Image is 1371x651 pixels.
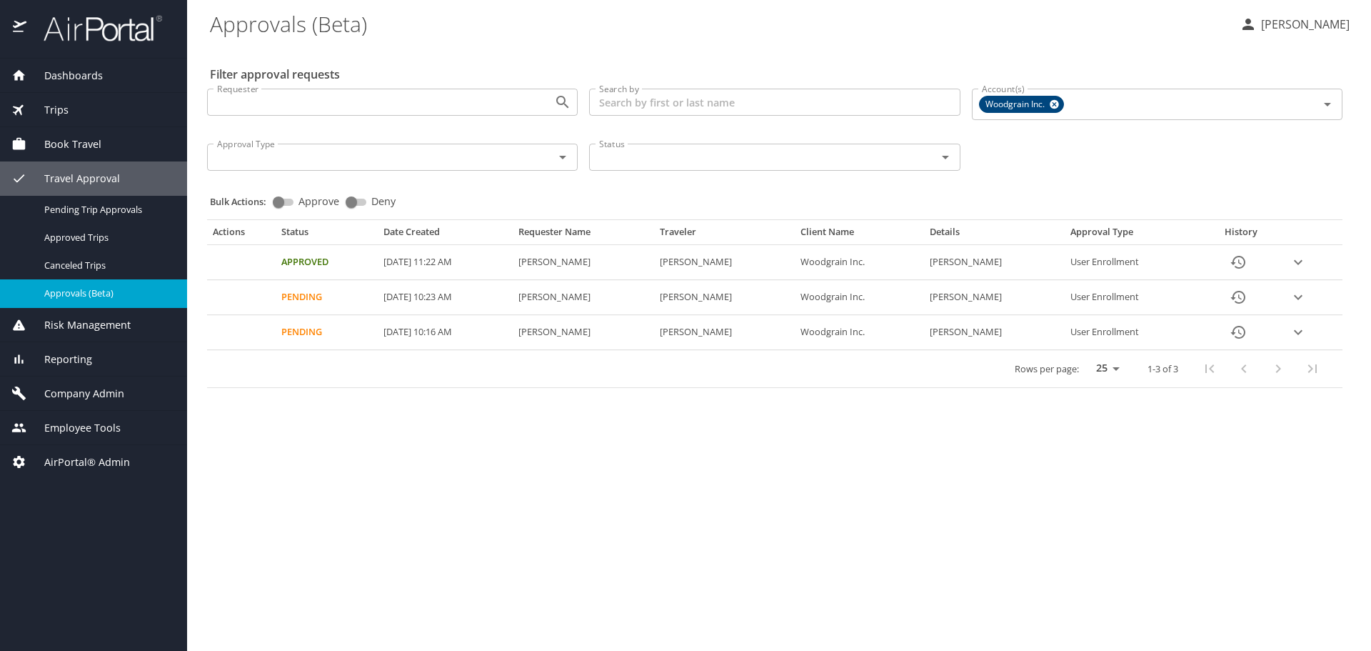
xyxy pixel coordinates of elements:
span: Deny [371,197,396,207]
td: [DATE] 10:16 AM [378,315,513,350]
button: expand row [1287,252,1309,273]
td: Woodgrain Inc. [795,245,923,280]
th: Requester Name [513,226,654,244]
span: Woodgrain Inc. [980,97,1053,112]
td: [PERSON_NAME] [513,315,654,350]
th: History [1200,226,1282,244]
span: Employee Tools [26,420,121,436]
button: Open [553,147,573,167]
button: Open [1317,94,1337,114]
th: Traveler [654,226,795,244]
span: Approved Trips [44,231,170,244]
select: rows per page [1085,358,1125,379]
button: History [1221,315,1255,349]
td: Approved [276,245,377,280]
td: [PERSON_NAME] [654,280,795,315]
td: User Enrollment [1065,280,1200,315]
td: Woodgrain Inc. [795,280,923,315]
td: Pending [276,315,377,350]
span: Approve [298,197,339,207]
th: Date Created [378,226,513,244]
td: [PERSON_NAME] [924,280,1065,315]
th: Status [276,226,377,244]
td: [PERSON_NAME] [924,245,1065,280]
span: Canceled Trips [44,259,170,272]
p: 1-3 of 3 [1147,364,1178,374]
th: Actions [207,226,276,244]
span: Travel Approval [26,171,120,187]
span: Pending Trip Approvals [44,203,170,217]
td: [PERSON_NAME] [513,280,654,315]
button: Open [553,92,573,112]
button: History [1221,245,1255,279]
td: User Enrollment [1065,315,1200,350]
p: [PERSON_NAME] [1257,16,1350,33]
span: Trips [26,102,69,118]
button: History [1221,280,1255,314]
table: Approval table [207,226,1342,388]
button: Open [935,147,955,167]
td: [PERSON_NAME] [513,245,654,280]
span: Company Admin [26,386,124,402]
td: [PERSON_NAME] [654,245,795,280]
img: icon-airportal.png [13,14,28,42]
td: Woodgrain Inc. [795,315,923,350]
td: Pending [276,280,377,315]
th: Details [924,226,1065,244]
td: [DATE] 10:23 AM [378,280,513,315]
td: [DATE] 11:22 AM [378,245,513,280]
div: Woodgrain Inc. [979,96,1064,113]
span: Approvals (Beta) [44,287,170,300]
img: airportal-logo.png [28,14,162,42]
span: Reporting [26,352,92,367]
th: Approval Type [1065,226,1200,244]
input: Search by first or last name [589,89,960,116]
td: [PERSON_NAME] [924,315,1065,350]
button: expand row [1287,322,1309,343]
span: Book Travel [26,136,101,152]
span: Risk Management [26,317,131,333]
th: Client Name [795,226,923,244]
td: [PERSON_NAME] [654,315,795,350]
td: User Enrollment [1065,245,1200,280]
button: expand row [1287,287,1309,308]
button: [PERSON_NAME] [1234,11,1355,37]
p: Bulk Actions: [210,195,278,208]
span: Dashboards [26,68,103,84]
h1: Approvals (Beta) [210,1,1228,46]
p: Rows per page: [1015,364,1079,374]
span: AirPortal® Admin [26,454,130,470]
h2: Filter approval requests [210,63,340,86]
